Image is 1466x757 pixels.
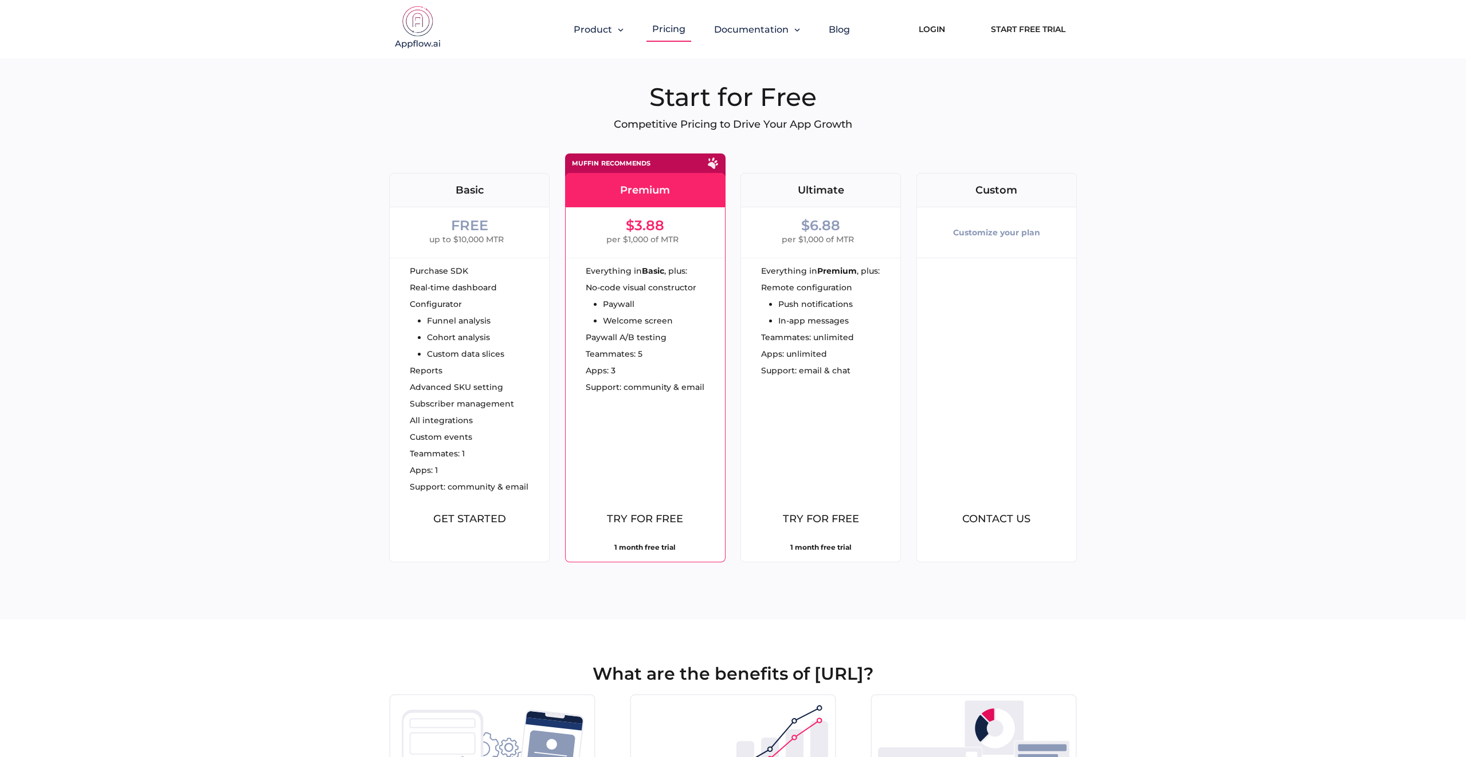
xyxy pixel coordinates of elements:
span: Apps: 1 [410,466,438,474]
ul: Configurator [410,300,504,358]
div: Customize your plan [953,219,1040,246]
strong: Basic [642,267,664,275]
span: Product [574,24,612,35]
div: Muffin recommends [572,160,650,167]
ul: Remote configuration [761,283,853,325]
span: Apps: 3 [586,366,616,374]
li: In-app messages [778,317,853,325]
span: per $1,000 of MTR [606,232,679,246]
div: $6.88 [801,219,840,232]
li: Paywall [603,300,696,308]
h1: Start for Free [389,81,1077,112]
a: Login [901,17,962,42]
a: Pricing [652,23,685,34]
span: All integrations [410,416,473,424]
div: FREE [451,219,488,232]
span: Get Started [433,512,506,525]
span: Apps: unlimited [761,350,827,358]
div: Custom [917,185,1076,195]
strong: Premium [817,267,857,275]
div: Everything in , plus: [586,267,725,275]
span: Teammates: 1 [410,450,465,458]
div: $3.88 [626,219,664,232]
span: Try for free [607,512,683,525]
span: per $1,000 of MTR [782,232,854,246]
span: Custom events [410,433,472,441]
li: Push notifications [778,300,853,308]
div: Everything in , plus: [761,267,900,275]
a: Blog [829,24,850,35]
strong: 1 month free trial [614,543,676,551]
span: Documentation [714,24,789,35]
span: Support: community & email [410,483,528,491]
span: Teammates: 5 [586,350,642,358]
a: Start Free Trial [979,17,1077,42]
span: Support: email & chat [761,366,850,374]
button: Try for free [750,504,892,533]
div: Premium [566,185,725,195]
div: Ultimate [741,185,900,195]
span: Teammates: unlimited [761,333,854,341]
div: Basic [390,185,549,195]
button: Get Started [398,504,540,533]
button: Documentation [714,24,800,35]
li: Funnel analysis [427,317,504,325]
span: Subscriber management [410,400,514,408]
span: Try for free [783,512,859,525]
button: Try for free [574,504,716,533]
img: appflow.ai-logo [389,6,446,52]
span: Purchase SDK [410,267,468,275]
strong: 1 month free trial [790,543,852,551]
ul: No-code visual constructor [586,283,696,325]
li: Cohort analysis [427,333,504,341]
button: Product [574,24,624,35]
button: Contact us [926,504,1068,533]
span: Reports [410,366,442,374]
span: Real-time dashboard [410,283,497,291]
p: Competitive Pricing to Drive Your App Growth [389,118,1077,131]
span: Paywall A/B testing [586,333,667,341]
span: Advanced SKU setting [410,383,503,391]
span: Support: community & email [586,383,704,391]
li: Custom data slices [427,350,504,358]
li: Welcome screen [603,317,696,325]
span: up to $10,000 MTR [429,232,504,246]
